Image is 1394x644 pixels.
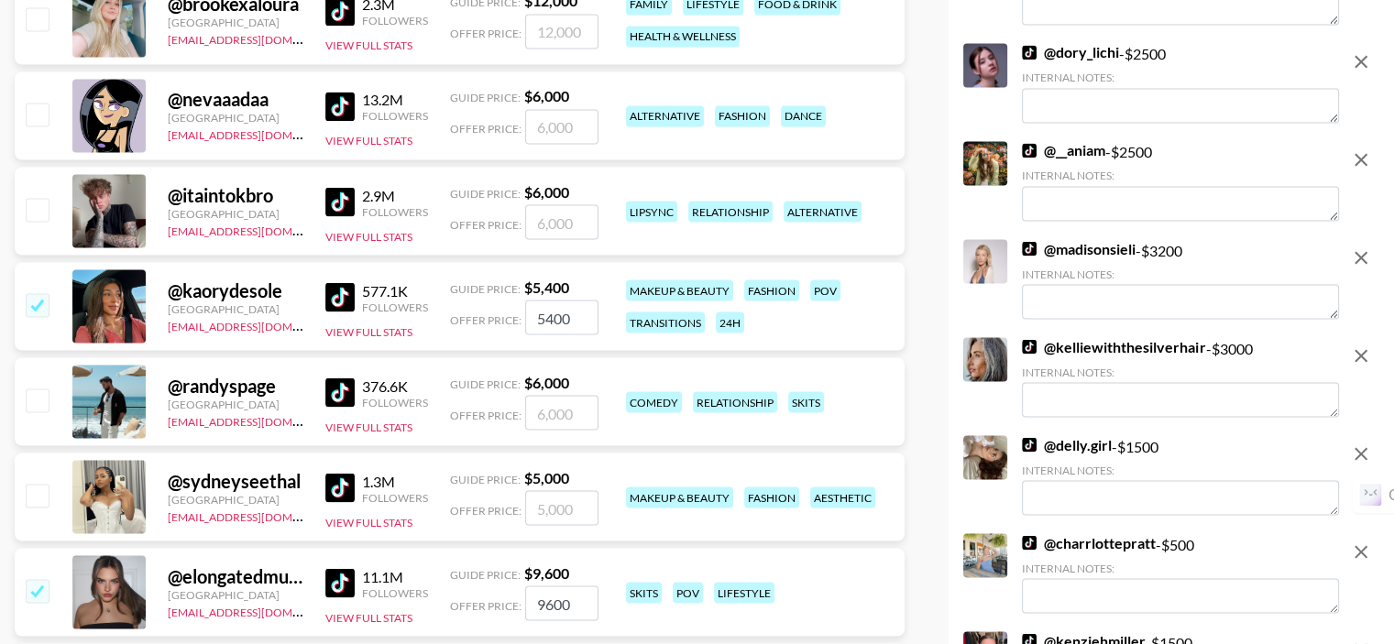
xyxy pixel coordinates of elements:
[744,486,799,508] div: fashion
[1022,71,1339,84] div: Internal Notes:
[524,87,569,104] strong: $ 6,000
[168,492,303,506] div: [GEOGRAPHIC_DATA]
[626,311,705,333] div: transitions
[1343,435,1379,472] button: remove
[626,26,740,47] div: health & wellness
[450,186,521,200] span: Guide Price:
[693,391,777,412] div: relationship
[626,201,677,222] div: lipsync
[325,134,412,147] button: View Full Stats
[715,105,770,126] div: fashion
[1022,437,1037,452] img: TikTok
[362,300,428,313] div: Followers
[168,206,303,220] div: [GEOGRAPHIC_DATA]
[1022,435,1112,453] a: @delly.girl
[168,301,303,315] div: [GEOGRAPHIC_DATA]
[525,14,598,49] input: 12,000
[450,598,521,612] span: Offer Price:
[1343,239,1379,276] button: remove
[450,217,521,231] span: Offer Price:
[626,391,682,412] div: comedy
[168,278,303,301] div: @ kaorydesole
[325,515,412,529] button: View Full Stats
[362,204,428,218] div: Followers
[1022,45,1037,60] img: TikTok
[1022,143,1037,158] img: TikTok
[168,16,303,29] div: [GEOGRAPHIC_DATA]
[524,373,569,390] strong: $ 6,000
[362,14,428,27] div: Followers
[325,324,412,338] button: View Full Stats
[525,109,598,144] input: 6,000
[1343,141,1379,178] button: remove
[525,395,598,430] input: 6,000
[362,490,428,504] div: Followers
[525,585,598,620] input: 9,600
[325,420,412,433] button: View Full Stats
[1022,169,1339,182] div: Internal Notes:
[626,582,662,603] div: skits
[1022,239,1136,257] a: @madisonsieli
[1022,239,1339,319] div: - $ 3200
[525,204,598,239] input: 6,000
[1022,535,1037,550] img: TikTok
[325,187,355,216] img: TikTok
[714,582,774,603] div: lifestyle
[524,182,569,200] strong: $ 6,000
[1022,463,1339,476] div: Internal Notes:
[1022,43,1339,123] div: - $ 2500
[1022,435,1339,515] div: - $ 1500
[362,281,428,300] div: 577.1K
[168,374,303,397] div: @ randyspage
[450,281,521,295] span: Guide Price:
[168,410,352,428] a: [EMAIL_ADDRESS][DOMAIN_NAME]
[1343,533,1379,570] button: remove
[450,91,521,104] span: Guide Price:
[362,186,428,204] div: 2.9M
[362,395,428,409] div: Followers
[168,111,303,125] div: [GEOGRAPHIC_DATA]
[1022,339,1037,354] img: TikTok
[626,486,733,508] div: makeup & beauty
[1022,241,1037,256] img: TikTok
[362,585,428,599] div: Followers
[524,468,569,486] strong: $ 5,000
[325,229,412,243] button: View Full Stats
[168,183,303,206] div: @ itaintokbro
[168,220,352,237] a: [EMAIL_ADDRESS][DOMAIN_NAME]
[1022,337,1339,417] div: - $ 3000
[362,377,428,395] div: 376.6K
[168,29,352,47] a: [EMAIL_ADDRESS][DOMAIN_NAME]
[450,122,521,136] span: Offer Price:
[784,201,862,222] div: alternative
[1022,267,1339,280] div: Internal Notes:
[688,201,773,222] div: relationship
[450,472,521,486] span: Guide Price:
[450,567,521,581] span: Guide Price:
[1022,43,1119,61] a: @dory_lichi
[362,91,428,109] div: 13.2M
[1022,337,1205,355] a: @kelliewiththesilverhair
[744,279,799,300] div: fashion
[525,490,598,525] input: 5,000
[716,311,744,333] div: 24h
[1022,365,1339,378] div: Internal Notes:
[626,279,733,300] div: makeup & beauty
[168,88,303,111] div: @ nevaaadaa
[168,125,352,142] a: [EMAIL_ADDRESS][DOMAIN_NAME]
[362,567,428,585] div: 11.1M
[788,391,824,412] div: skits
[325,282,355,311] img: TikTok
[325,473,355,502] img: TikTok
[1022,141,1105,159] a: @__aniam
[325,610,412,624] button: View Full Stats
[524,278,569,295] strong: $ 5,400
[450,503,521,517] span: Offer Price:
[1022,561,1339,574] div: Internal Notes:
[325,377,355,407] img: TikTok
[673,582,703,603] div: pov
[810,486,875,508] div: aesthetic
[450,312,521,326] span: Offer Price:
[524,563,569,581] strong: $ 9,600
[810,279,840,300] div: pov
